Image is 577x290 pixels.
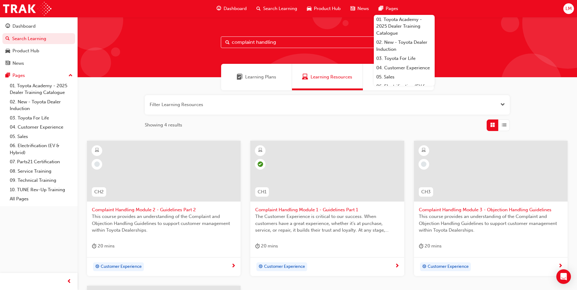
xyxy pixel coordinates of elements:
[212,2,252,15] a: guage-iconDashboard
[5,48,10,54] span: car-icon
[221,64,292,90] a: Learning PlansLearning Plans
[92,213,236,234] span: This course provides an understanding of the Complaint and Objection Handling Guidelines to suppo...
[307,5,311,12] span: car-icon
[92,206,236,213] span: Complaint Handling Module 2 - Guidelines Part 2
[395,264,399,269] span: next-icon
[7,157,75,167] a: 07. Parts21 Certification
[422,263,426,271] span: target-icon
[221,36,434,48] input: Search...
[2,70,75,81] button: Pages
[12,23,36,30] div: Dashboard
[558,264,563,269] span: next-icon
[2,58,75,69] a: News
[255,242,278,250] div: 20 mins
[258,161,263,167] span: learningRecordVerb_PASS-icon
[12,72,25,79] div: Pages
[490,122,495,129] span: Grid
[419,206,563,213] span: Complaint Handling Module 3 - Objection Handling Guidelines
[7,167,75,176] a: 08. Service Training
[2,19,75,70] button: DashboardSearch LearningProduct HubNews
[350,5,355,12] span: news-icon
[224,5,247,12] span: Dashboard
[12,47,39,54] div: Product Hub
[231,264,236,269] span: next-icon
[7,176,75,185] a: 09. Technical Training
[357,5,369,12] span: News
[302,2,346,15] a: car-iconProduct Hub
[5,61,10,66] span: news-icon
[292,64,363,90] a: Learning ResourcesLearning Resources
[374,82,435,98] a: 06. Electrification (EV & Hybrid)
[5,36,10,42] span: search-icon
[2,45,75,57] a: Product Hub
[67,278,71,285] span: prev-icon
[87,141,241,276] a: CH2Complaint Handling Module 2 - Guidelines Part 2This course provides an understanding of the Co...
[3,2,51,16] img: Trak
[245,74,276,81] span: Learning Plans
[94,188,104,195] span: CH2
[414,141,568,276] a: CH3Complaint Handling Module 3 - Objection Handling GuidelinesThis course provides an understandi...
[374,63,435,73] a: 04. Customer Experience
[314,5,341,12] span: Product Hub
[421,161,426,167] span: learningRecordVerb_NONE-icon
[264,263,305,270] span: Customer Experience
[302,74,308,81] span: Learning Resources
[428,263,469,270] span: Customer Experience
[311,74,352,81] span: Learning Resources
[217,5,221,12] span: guage-icon
[7,123,75,132] a: 04. Customer Experience
[5,24,10,29] span: guage-icon
[374,72,435,82] a: 05. Sales
[374,2,403,15] a: pages-iconPages
[252,2,302,15] a: search-iconSearch Learning
[255,242,260,250] span: duration-icon
[95,263,99,271] span: target-icon
[94,161,100,167] span: learningRecordVerb_NONE-icon
[95,147,99,154] span: learningResourceType_ELEARNING-icon
[5,73,10,78] span: pages-icon
[565,5,572,12] span: LM
[7,81,75,97] a: 01. Toyota Academy - 2025 Dealer Training Catalogue
[556,269,571,284] div: Open Intercom Messenger
[419,242,423,250] span: duration-icon
[92,242,96,250] span: duration-icon
[256,5,261,12] span: search-icon
[92,242,115,250] div: 20 mins
[225,39,230,46] span: Search
[255,213,399,234] span: The Customer Experience is critical to our success. When customers have a great experience, wheth...
[7,141,75,157] a: 06. Electrification (EV & Hybrid)
[374,38,435,54] a: 02. New - Toyota Dealer Induction
[2,21,75,32] a: Dashboard
[374,15,435,38] a: 01. Toyota Academy - 2025 Dealer Training Catalogue
[419,213,563,234] span: This course provides an understanding of the Complaint and Objection Handling Guidelines to suppo...
[12,60,24,67] div: News
[2,33,75,44] a: Search Learning
[379,5,383,12] span: pages-icon
[145,122,182,129] span: Showing 4 results
[237,74,243,81] span: Learning Plans
[7,113,75,123] a: 03. Toyota For Life
[386,5,398,12] span: Pages
[500,101,505,108] button: Open the filter
[422,147,426,154] span: learningResourceType_ELEARNING-icon
[563,3,574,14] button: LM
[7,132,75,141] a: 05. Sales
[421,188,431,195] span: CH3
[250,141,404,276] a: CH1Complaint Handling Module 1 - Guidelines Part 1The Customer Experience is critical to our succ...
[502,122,506,129] span: List
[263,5,297,12] span: Search Learning
[7,97,75,113] a: 02. New - Toyota Dealer Induction
[346,2,374,15] a: news-iconNews
[7,185,75,195] a: 10. TUNE Rev-Up Training
[419,242,442,250] div: 20 mins
[68,72,73,80] span: up-icon
[255,206,399,213] span: Complaint Handling Module 1 - Guidelines Part 1
[259,263,263,271] span: target-icon
[101,263,142,270] span: Customer Experience
[258,188,266,195] span: CH1
[374,54,435,63] a: 03. Toyota For Life
[363,64,434,90] a: SessionsSessions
